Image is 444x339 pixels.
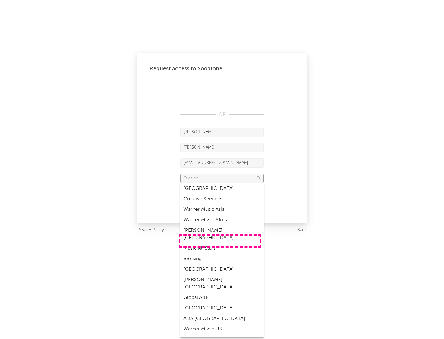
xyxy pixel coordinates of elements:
div: [GEOGRAPHIC_DATA] [180,303,264,313]
div: Warner Music US [180,324,264,334]
div: Global A&R [180,292,264,303]
div: Creative Services [180,194,264,204]
a: Privacy Policy [137,226,164,234]
div: [PERSON_NAME] [GEOGRAPHIC_DATA] [180,225,264,243]
div: ADA [GEOGRAPHIC_DATA] [180,313,264,324]
input: Email [180,158,264,168]
input: Last Name [180,143,264,152]
div: Request access to Sodatone [150,65,294,72]
input: First Name [180,128,264,137]
div: [PERSON_NAME] [GEOGRAPHIC_DATA] [180,275,264,292]
div: [GEOGRAPHIC_DATA] [180,183,264,194]
a: Back [297,226,307,234]
div: 88rising [180,254,264,264]
div: Music All Stars [180,243,264,254]
input: Division [180,174,264,183]
div: Warner Music Africa [180,215,264,225]
div: Warner Music Asia [180,204,264,215]
div: OR [180,111,264,118]
div: [GEOGRAPHIC_DATA] [180,264,264,275]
